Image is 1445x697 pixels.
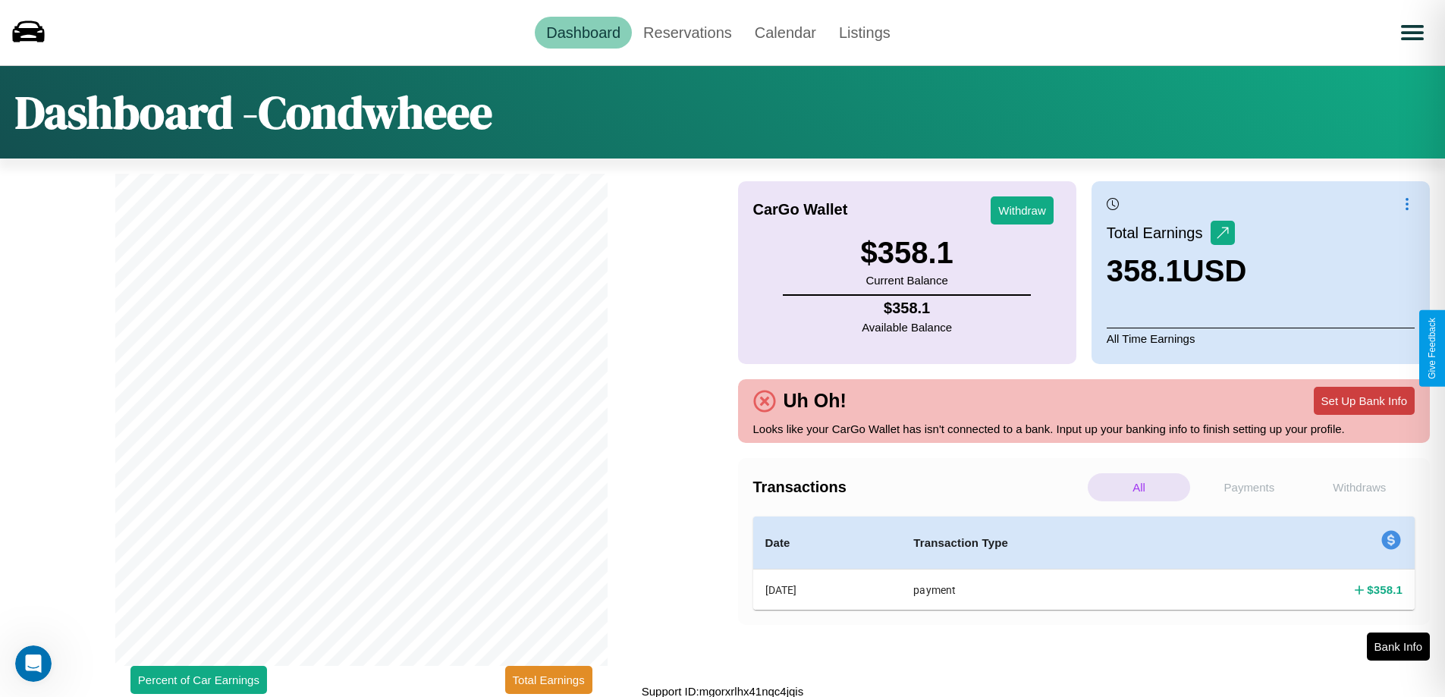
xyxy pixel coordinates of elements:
[753,570,902,611] th: [DATE]
[1367,582,1403,598] h4: $ 358.1
[753,201,848,218] h4: CarGo Wallet
[505,666,592,694] button: Total Earnings
[991,196,1054,224] button: Withdraw
[753,479,1084,496] h4: Transactions
[1427,318,1437,379] div: Give Feedback
[1088,473,1190,501] p: All
[1107,254,1247,288] h3: 358.1 USD
[632,17,743,49] a: Reservations
[862,317,952,338] p: Available Balance
[535,17,632,49] a: Dashboard
[860,270,953,290] p: Current Balance
[15,81,492,143] h1: Dashboard - Condwheee
[1367,633,1430,661] button: Bank Info
[765,534,890,552] h4: Date
[1107,328,1415,349] p: All Time Earnings
[828,17,902,49] a: Listings
[913,534,1204,552] h4: Transaction Type
[776,390,854,412] h4: Uh Oh!
[1198,473,1300,501] p: Payments
[753,516,1415,610] table: simple table
[860,236,953,270] h3: $ 358.1
[901,570,1216,611] th: payment
[862,300,952,317] h4: $ 358.1
[1107,219,1211,246] p: Total Earnings
[743,17,828,49] a: Calendar
[753,419,1415,439] p: Looks like your CarGo Wallet has isn't connected to a bank. Input up your banking info to finish ...
[1314,387,1415,415] button: Set Up Bank Info
[1391,11,1434,54] button: Open menu
[130,666,267,694] button: Percent of Car Earnings
[1308,473,1411,501] p: Withdraws
[15,645,52,682] iframe: Intercom live chat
